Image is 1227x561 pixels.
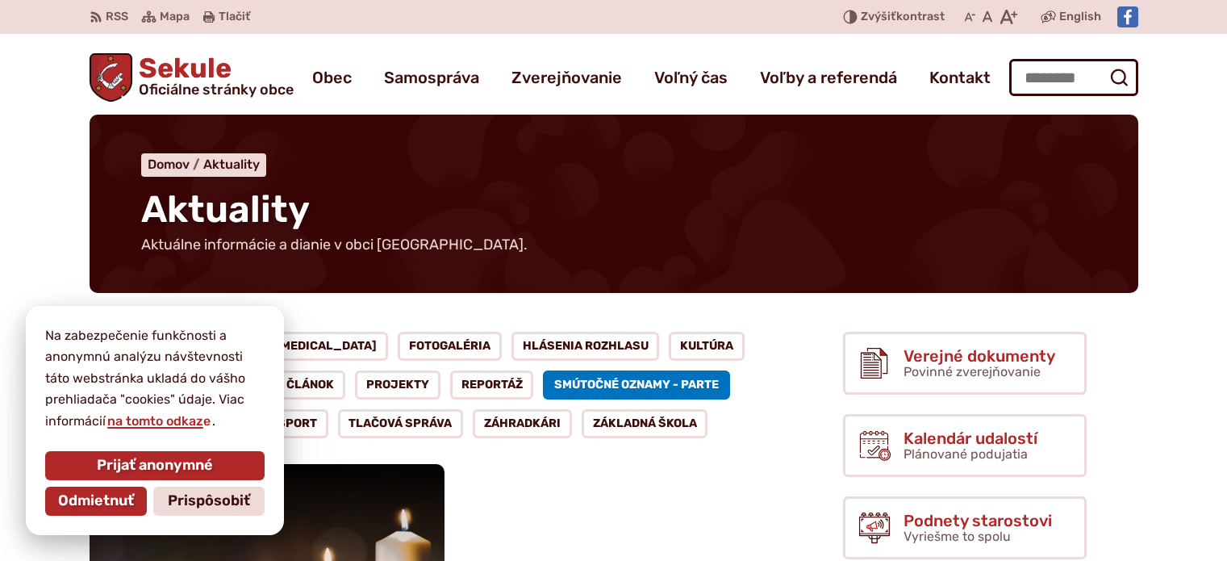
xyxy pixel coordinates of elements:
[168,492,250,510] span: Prispôsobiť
[904,529,1011,544] span: Vyriešme to spolu
[90,53,133,102] img: Prejsť na domovskú stránku
[1059,7,1101,27] span: English
[904,429,1037,447] span: Kalendár udalostí
[203,157,260,172] a: Aktuality
[929,55,991,100] a: Kontakt
[132,55,294,97] span: Sekule
[384,55,479,100] a: Samospráva
[861,10,945,24] span: kontrast
[904,364,1041,379] span: Povinné zverejňovanie
[139,82,294,97] span: Oficiálne stránky obce
[141,187,310,232] span: Aktuality
[511,332,660,361] a: Hlásenia rozhlasu
[338,409,464,438] a: Tlačová správa
[398,332,502,361] a: Fotogaléria
[473,409,572,438] a: Záhradkári
[904,446,1028,462] span: Plánované podujatia
[160,7,190,27] span: Mapa
[355,371,440,400] a: Projekty
[861,10,896,23] span: Zvýšiť
[843,496,1087,559] a: Podnety starostovi Vyriešme to spolu
[148,157,190,172] span: Domov
[106,7,128,27] span: RSS
[669,332,745,361] a: Kultúra
[97,457,213,475] span: Prijať anonymné
[312,55,352,100] a: Obec
[153,487,265,516] button: Prispôsobiť
[654,55,728,100] a: Voľný čas
[582,409,708,438] a: Základná škola
[257,371,346,400] a: PR článok
[45,487,147,516] button: Odmietnuť
[266,409,328,438] a: Šport
[141,237,528,254] p: Aktuálne informácie a dianie v obci [GEOGRAPHIC_DATA].
[90,53,294,102] a: Logo Sekule, prejsť na domovskú stránku.
[219,10,250,24] span: Tlačiť
[843,332,1087,395] a: Verejné dokumenty Povinné zverejňovanie
[45,451,265,480] button: Prijať anonymné
[843,414,1087,477] a: Kalendár udalostí Plánované podujatia
[511,55,622,100] a: Zverejňovanie
[760,55,897,100] a: Voľby a referendá
[450,371,534,400] a: Reportáž
[45,325,265,432] p: Na zabezpečenie funkčnosti a anonymnú analýzu návštevnosti táto webstránka ukladá do vášho prehli...
[148,157,203,172] a: Domov
[265,332,389,361] a: [MEDICAL_DATA]
[1056,7,1104,27] a: English
[106,413,212,429] a: na tomto odkaze
[904,512,1052,530] span: Podnety starostovi
[1117,6,1138,27] img: Prejsť na Facebook stránku
[904,347,1055,365] span: Verejné dokumenty
[543,371,730,400] a: Smútočné oznamy - parte
[58,492,134,510] span: Odmietnuť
